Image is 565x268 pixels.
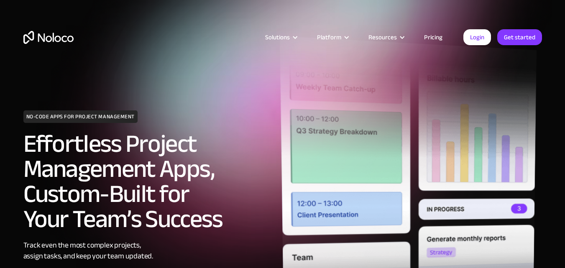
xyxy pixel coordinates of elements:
[23,110,138,123] h1: NO-CODE APPS FOR PROJECT MANAGEMENT
[317,32,341,43] div: Platform
[23,31,74,44] a: home
[255,32,307,43] div: Solutions
[23,240,279,262] div: Track even the most complex projects, assign tasks, and keep your team updated.
[497,29,542,45] a: Get started
[463,29,491,45] a: Login
[358,32,414,43] div: Resources
[265,32,290,43] div: Solutions
[414,32,453,43] a: Pricing
[307,32,358,43] div: Platform
[368,32,397,43] div: Resources
[23,131,279,232] h2: Effortless Project Management Apps, Custom-Built for Your Team’s Success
